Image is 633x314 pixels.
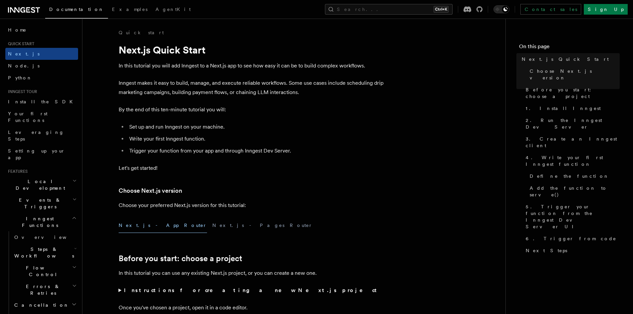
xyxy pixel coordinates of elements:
kbd: Ctrl+K [434,6,449,13]
summary: Instructions for creating a new Next.js project [119,286,384,295]
span: Before you start: choose a project [526,86,620,100]
a: 1. Install Inngest [523,102,620,114]
a: Contact sales [520,4,581,15]
button: Next.js - Pages Router [212,218,313,233]
a: Examples [108,2,152,18]
p: In this tutorial you can use any existing Next.js project, or you can create a new one. [119,268,384,278]
strong: Instructions for creating a new Next.js project [124,287,379,293]
a: 2. Run the Inngest Dev Server [523,114,620,133]
a: AgentKit [152,2,195,18]
span: Quick start [5,41,34,47]
h1: Next.js Quick Start [119,44,384,56]
a: Leveraging Steps [5,126,78,145]
h4: On this page [519,43,620,53]
span: Next.js Quick Start [522,56,609,62]
span: Home [8,27,27,33]
span: 3. Create an Inngest client [526,136,620,149]
a: Documentation [45,2,108,19]
a: 4. Write your first Inngest function [523,152,620,170]
p: Let's get started! [119,163,384,173]
p: By the end of this ten-minute tutorial you will: [119,105,384,114]
li: Write your first Inngest function. [127,134,384,144]
a: Node.js [5,60,78,72]
span: Your first Functions [8,111,48,123]
span: 5. Trigger your function from the Inngest Dev Server UI [526,203,620,230]
p: Choose your preferred Next.js version for this tutorial: [119,201,384,210]
button: Next.js - App Router [119,218,207,233]
a: Quick start [119,29,164,36]
span: Overview [14,235,83,240]
span: Leveraging Steps [8,130,64,142]
a: Your first Functions [5,108,78,126]
span: Errors & Retries [12,283,72,296]
span: Cancellation [12,302,69,308]
button: Local Development [5,175,78,194]
a: Choose Next.js version [119,186,182,195]
span: 4. Write your first Inngest function [526,154,620,167]
span: Choose Next.js version [530,68,620,81]
button: Steps & Workflows [12,243,78,262]
span: 2. Run the Inngest Dev Server [526,117,620,130]
span: Events & Triggers [5,197,72,210]
span: Local Development [5,178,72,191]
p: Inngest makes it easy to build, manage, and execute reliable workflows. Some use cases include sc... [119,78,384,97]
li: Set up and run Inngest on your machine. [127,122,384,132]
span: Steps & Workflows [12,246,74,259]
span: Features [5,169,28,174]
a: 6. Trigger from code [523,233,620,245]
a: 5. Trigger your function from the Inngest Dev Server UI [523,201,620,233]
span: Documentation [49,7,104,12]
span: Node.js [8,63,40,68]
span: Inngest tour [5,89,37,94]
span: Inngest Functions [5,215,72,229]
li: Trigger your function from your app and through Inngest Dev Server. [127,146,384,156]
button: Events & Triggers [5,194,78,213]
span: 6. Trigger from code [526,235,616,242]
span: Add the function to serve() [530,185,620,198]
button: Toggle dark mode [493,5,509,13]
a: Define the function [527,170,620,182]
a: Overview [12,231,78,243]
span: 1. Install Inngest [526,105,601,112]
a: Sign Up [584,4,628,15]
p: In this tutorial you will add Inngest to a Next.js app to see how easy it can be to build complex... [119,61,384,70]
a: Choose Next.js version [527,65,620,84]
a: Setting up your app [5,145,78,163]
span: Next.js [8,51,40,56]
span: Install the SDK [8,99,77,104]
span: AgentKit [156,7,191,12]
a: Before you start: choose a project [119,254,242,263]
button: Errors & Retries [12,280,78,299]
span: Python [8,75,32,80]
button: Search...Ctrl+K [325,4,453,15]
a: Home [5,24,78,36]
span: Flow Control [12,264,72,278]
span: Examples [112,7,148,12]
a: Install the SDK [5,96,78,108]
a: Add the function to serve() [527,182,620,201]
span: Define the function [530,173,609,179]
button: Flow Control [12,262,78,280]
p: Once you've chosen a project, open it in a code editor. [119,303,384,312]
button: Inngest Functions [5,213,78,231]
a: Python [5,72,78,84]
span: Next Steps [526,247,567,254]
button: Cancellation [12,299,78,311]
a: 3. Create an Inngest client [523,133,620,152]
a: Next.js [5,48,78,60]
a: Next Steps [523,245,620,257]
span: Setting up your app [8,148,65,160]
a: Before you start: choose a project [523,84,620,102]
a: Next.js Quick Start [519,53,620,65]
